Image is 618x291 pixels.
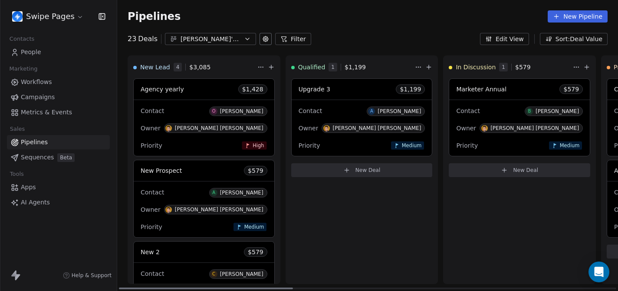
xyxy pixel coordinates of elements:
[141,142,162,149] span: Priority
[133,78,275,156] div: Agency yearly$1,428ContactO[PERSON_NAME]OwnerS[PERSON_NAME] [PERSON_NAME]PriorityHigh
[174,63,182,71] span: 4
[548,10,608,23] button: New Pipeline
[128,34,158,44] div: 23
[212,271,215,278] div: C
[7,75,110,89] a: Workflows
[248,248,263,256] span: $ 579
[370,108,373,115] div: A
[402,142,422,149] span: Medium
[140,63,170,71] span: New Lead
[345,63,366,71] span: $ 1,199
[449,163,590,177] button: New Deal
[291,78,433,156] div: Upgrade 3$1,199ContactA[PERSON_NAME]OwnerS[PERSON_NAME] [PERSON_NAME]PriorityMedium
[299,125,319,132] span: Owner
[563,85,579,94] span: $ 579
[456,142,478,149] span: Priority
[175,125,263,131] div: [PERSON_NAME] [PERSON_NAME]
[212,189,215,196] div: A
[141,223,162,230] span: Priority
[480,33,529,45] button: Edit View
[175,207,263,213] div: [PERSON_NAME] [PERSON_NAME]
[332,125,421,131] div: [PERSON_NAME] [PERSON_NAME]
[141,270,164,277] span: Contact
[133,160,275,238] div: New Prospect$579ContactA[PERSON_NAME]OwnerS[PERSON_NAME] [PERSON_NAME]PriorityMedium
[6,32,38,45] span: Contacts
[21,183,36,192] span: Apps
[165,125,172,132] img: S
[189,63,210,71] span: $ 3,085
[323,125,330,132] img: S
[165,207,172,213] img: S
[63,272,112,279] a: Help & Support
[141,189,164,196] span: Contact
[275,33,311,45] button: Filter
[299,107,322,114] span: Contact
[560,142,580,149] span: Medium
[536,108,579,114] div: [PERSON_NAME]
[449,78,590,156] div: Marketer Annual$579ContactB[PERSON_NAME]OwnerS[PERSON_NAME] [PERSON_NAME]PriorityMedium
[220,271,263,277] div: [PERSON_NAME]
[248,166,263,175] span: $ 579
[299,86,330,93] span: Upgrade 3
[456,63,496,71] span: In Discussion
[220,190,263,196] div: [PERSON_NAME]
[7,195,110,210] a: AI Agents
[21,78,52,87] span: Workflows
[212,108,216,115] div: O
[378,108,421,114] div: [PERSON_NAME]
[291,56,414,78] div: Qualified1$1,199
[133,56,256,78] div: New Lead4$3,085
[7,90,110,104] a: Campaigns
[449,56,571,78] div: In Discussion1$579
[7,135,110,149] a: Pipelines
[21,198,50,207] span: AI Agents
[21,108,72,117] span: Metrics & Events
[220,108,263,114] div: [PERSON_NAME]
[515,63,531,71] span: $ 579
[400,85,421,94] span: $ 1,199
[540,33,608,45] button: Sort: Deal Value
[6,62,41,75] span: Marketing
[181,35,240,44] div: [PERSON_NAME]'s First Pipeline
[141,249,160,255] span: New 2
[456,107,480,114] span: Contact
[298,63,325,71] span: Qualified
[244,223,264,230] span: Medium
[21,93,55,102] span: Campaigns
[21,153,54,162] span: Sequences
[329,63,337,71] span: 1
[141,107,164,114] span: Contact
[128,10,181,23] span: Pipelines
[291,163,433,177] button: New Deal
[6,123,29,136] span: Sales
[12,11,23,22] img: user_01J93QE9VH11XXZQZDP4TWZEES.jpg
[456,125,476,132] span: Owner
[528,108,531,115] div: B
[499,63,508,71] span: 1
[253,142,264,149] span: High
[456,86,506,93] span: Marketer Annual
[21,138,48,147] span: Pipelines
[141,167,182,174] span: New Prospect
[7,150,110,165] a: SequencesBeta
[7,180,110,194] a: Apps
[141,206,161,213] span: Owner
[299,142,320,149] span: Priority
[588,262,609,282] div: Open Intercom Messenger
[7,105,110,120] a: Metrics & Events
[355,167,381,174] span: New Deal
[242,85,263,94] span: $ 1,428
[7,45,110,59] a: People
[490,125,579,131] div: [PERSON_NAME] [PERSON_NAME]
[141,86,184,93] span: Agency yearly
[72,272,112,279] span: Help & Support
[141,125,161,132] span: Owner
[6,168,27,181] span: Tools
[481,125,488,132] img: S
[10,9,85,24] button: Swipe Pages
[26,11,75,22] span: Swipe Pages
[21,48,41,57] span: People
[57,153,75,162] span: Beta
[513,167,538,174] span: New Deal
[138,34,158,44] span: Deals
